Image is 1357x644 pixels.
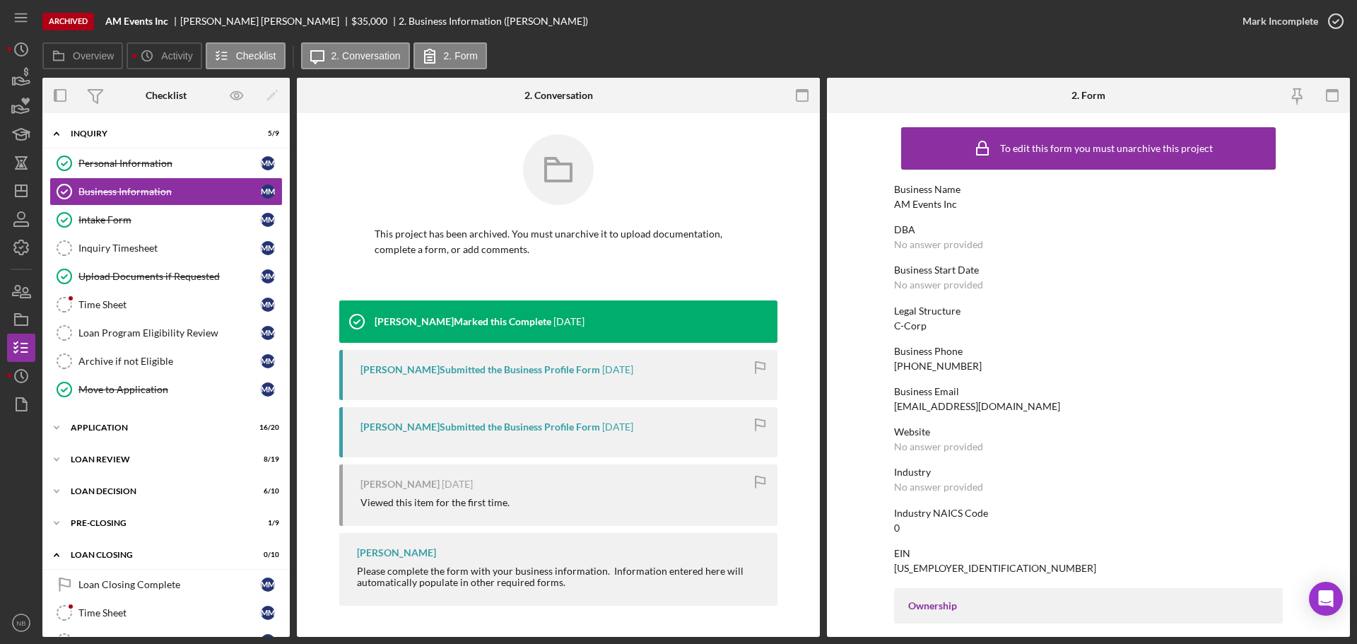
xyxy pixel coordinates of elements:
[206,42,286,69] button: Checklist
[49,375,283,404] a: Move to ApplicationMM
[254,551,279,559] div: 0 / 10
[254,519,279,527] div: 1 / 9
[236,50,276,62] label: Checklist
[894,481,983,493] div: No answer provided
[78,579,261,590] div: Loan Closing Complete
[71,129,244,138] div: Inquiry
[524,90,593,101] div: 2. Conversation
[894,386,1283,397] div: Business Email
[261,578,275,592] div: M M
[360,364,600,375] div: [PERSON_NAME] Submitted the Business Profile Form
[261,269,275,283] div: M M
[894,401,1060,412] div: [EMAIL_ADDRESS][DOMAIN_NAME]
[351,16,387,27] div: $35,000
[49,262,283,291] a: Upload Documents if RequestedMM
[331,50,401,62] label: 2. Conversation
[78,158,261,169] div: Personal Information
[301,42,410,69] button: 2. Conversation
[254,487,279,496] div: 6 / 10
[360,479,440,490] div: [PERSON_NAME]
[261,185,275,199] div: M M
[375,316,551,327] div: [PERSON_NAME] Marked this Complete
[71,455,244,464] div: Loan Review
[444,50,478,62] label: 2. Form
[1228,7,1350,35] button: Mark Incomplete
[1309,582,1343,616] div: Open Intercom Messenger
[261,606,275,620] div: M M
[1071,90,1105,101] div: 2. Form
[261,354,275,368] div: M M
[375,226,742,258] p: This project has been archived. You must unarchive it to upload documentation, complete a form, o...
[357,547,436,558] div: [PERSON_NAME]
[180,16,351,27] div: [PERSON_NAME] [PERSON_NAME]
[894,305,1283,317] div: Legal Structure
[894,199,957,210] div: AM Events Inc
[399,16,588,27] div: 2. Business Information ([PERSON_NAME])
[894,239,983,250] div: No answer provided
[602,421,633,433] time: 2023-06-12 02:26
[49,291,283,319] a: Time SheetMM
[127,42,201,69] button: Activity
[78,214,261,226] div: Intake Form
[360,421,600,433] div: [PERSON_NAME] Submitted the Business Profile Form
[261,241,275,255] div: M M
[71,551,244,559] div: Loan Closing
[71,487,244,496] div: Loan Decision
[894,320,927,332] div: C-Corp
[1000,143,1213,154] div: To edit this form you must unarchive this project
[254,455,279,464] div: 8 / 19
[71,423,244,432] div: Application
[49,206,283,234] a: Intake FormMM
[42,42,123,69] button: Overview
[78,271,261,282] div: Upload Documents if Requested
[261,298,275,312] div: M M
[105,16,168,27] b: AM Events Inc
[16,619,25,627] text: NB
[73,50,114,62] label: Overview
[894,224,1283,235] div: DBA
[78,356,261,367] div: Archive if not Eligible
[442,479,473,490] time: 2023-06-09 13:29
[894,508,1283,519] div: Industry NAICS Code
[78,299,261,310] div: Time Sheet
[49,347,283,375] a: Archive if not EligibleMM
[894,467,1283,478] div: Industry
[894,522,900,534] div: 0
[894,361,982,372] div: [PHONE_NUMBER]
[261,156,275,170] div: M M
[261,382,275,397] div: M M
[146,90,187,101] div: Checklist
[261,326,275,340] div: M M
[894,563,1096,574] div: [US_EMPLOYER_IDENTIFICATION_NUMBER]
[894,279,983,291] div: No answer provided
[78,607,261,619] div: Time Sheet
[254,129,279,138] div: 5 / 9
[602,364,633,375] time: 2023-06-12 02:40
[78,327,261,339] div: Loan Program Eligibility Review
[78,186,261,197] div: Business Information
[78,384,261,395] div: Move to Application
[49,234,283,262] a: Inquiry TimesheetMM
[1243,7,1318,35] div: Mark Incomplete
[894,184,1283,195] div: Business Name
[49,570,283,599] a: Loan Closing CompleteMM
[42,13,94,30] div: Archived
[161,50,192,62] label: Activity
[254,423,279,432] div: 16 / 20
[49,177,283,206] a: Business InformationMM
[413,42,487,69] button: 2. Form
[71,519,244,527] div: Pre-Closing
[894,264,1283,276] div: Business Start Date
[49,599,283,627] a: Time SheetMM
[894,346,1283,357] div: Business Phone
[7,609,35,637] button: NB
[357,566,763,588] div: Please complete the form with your business information. Information entered here will automatica...
[553,316,584,327] time: 2023-06-22 18:01
[908,600,1269,611] div: Ownership
[894,426,1283,438] div: Website
[49,149,283,177] a: Personal InformationMM
[894,441,983,452] div: No answer provided
[78,242,261,254] div: Inquiry Timesheet
[261,213,275,227] div: M M
[49,319,283,347] a: Loan Program Eligibility ReviewMM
